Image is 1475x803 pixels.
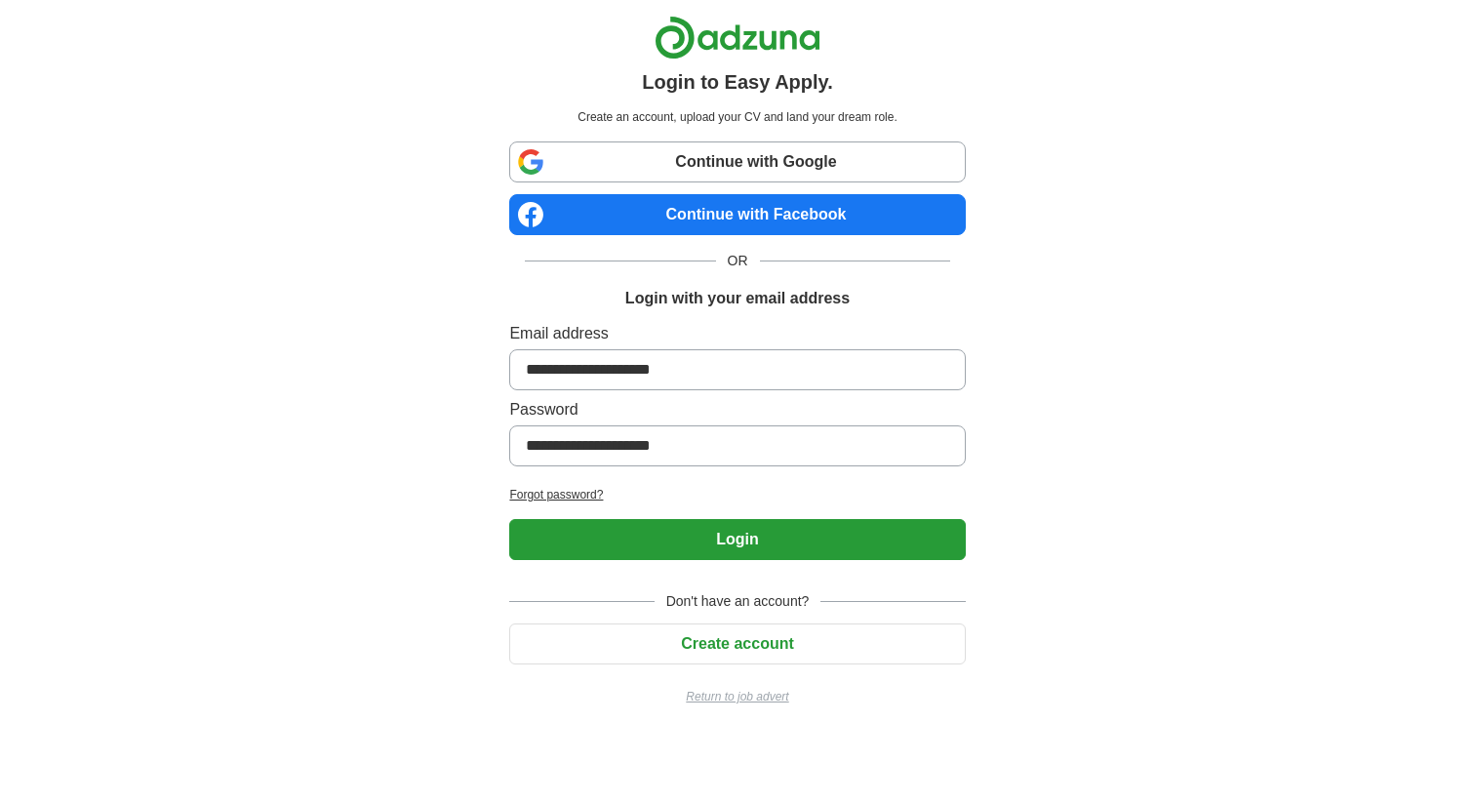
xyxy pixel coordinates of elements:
label: Password [509,398,965,422]
span: OR [716,251,760,271]
button: Login [509,519,965,560]
a: Continue with Facebook [509,194,965,235]
button: Create account [509,623,965,664]
h1: Login to Easy Apply. [642,67,833,97]
a: Create account [509,635,965,652]
p: Create an account, upload your CV and land your dream role. [513,108,961,126]
h1: Login with your email address [625,287,850,310]
a: Continue with Google [509,141,965,182]
label: Email address [509,322,965,345]
span: Don't have an account? [655,591,821,612]
a: Forgot password? [509,486,965,503]
img: Adzuna logo [655,16,820,60]
a: Return to job advert [509,688,965,705]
